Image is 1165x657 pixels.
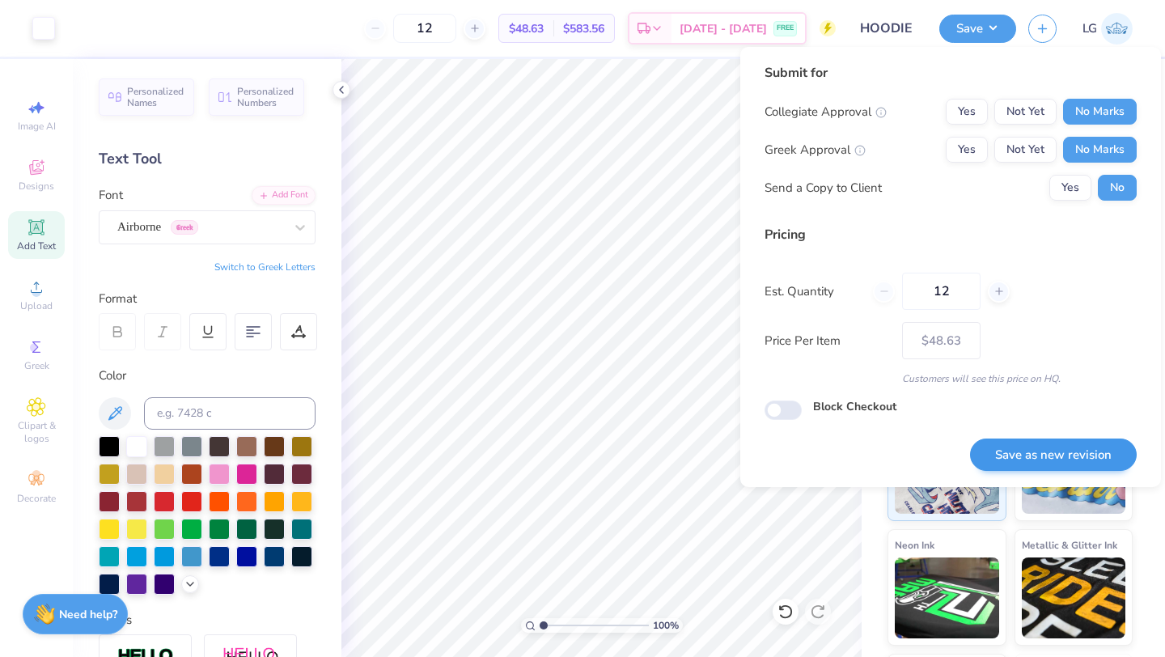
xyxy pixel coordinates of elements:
[24,359,49,372] span: Greek
[895,536,934,553] span: Neon Ink
[509,20,544,37] span: $48.63
[1022,557,1126,638] img: Metallic & Glitter Ink
[765,179,882,197] div: Send a Copy to Client
[1063,137,1137,163] button: No Marks
[680,20,767,37] span: [DATE] - [DATE]
[8,419,65,445] span: Clipart & logos
[1049,175,1091,201] button: Yes
[1063,99,1137,125] button: No Marks
[1022,536,1117,553] span: Metallic & Glitter Ink
[946,99,988,125] button: Yes
[127,86,184,108] span: Personalized Names
[214,261,316,273] button: Switch to Greek Letters
[994,137,1057,163] button: Not Yet
[653,618,679,633] span: 100 %
[1082,19,1097,38] span: LG
[765,103,887,121] div: Collegiate Approval
[563,20,604,37] span: $583.56
[1082,13,1133,45] a: LG
[237,86,294,108] span: Personalized Numbers
[99,148,316,170] div: Text Tool
[18,120,56,133] span: Image AI
[1101,13,1133,45] img: Lijo George
[19,180,54,193] span: Designs
[1098,175,1137,201] button: No
[99,290,317,308] div: Format
[20,299,53,312] span: Upload
[765,225,1137,244] div: Pricing
[765,63,1137,83] div: Submit for
[393,14,456,43] input: – –
[252,186,316,205] div: Add Font
[813,398,896,415] label: Block Checkout
[99,367,316,385] div: Color
[99,186,123,205] label: Font
[939,15,1016,43] button: Save
[99,611,316,629] div: Styles
[17,239,56,252] span: Add Text
[946,137,988,163] button: Yes
[777,23,794,34] span: FREE
[902,273,981,310] input: – –
[848,12,927,45] input: Untitled Design
[994,99,1057,125] button: Not Yet
[144,397,316,430] input: e.g. 7428 c
[970,439,1137,472] button: Save as new revision
[765,332,890,350] label: Price Per Item
[59,607,117,622] strong: Need help?
[17,492,56,505] span: Decorate
[765,141,866,159] div: Greek Approval
[765,282,861,301] label: Est. Quantity
[765,371,1137,386] div: Customers will see this price on HQ.
[895,557,999,638] img: Neon Ink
